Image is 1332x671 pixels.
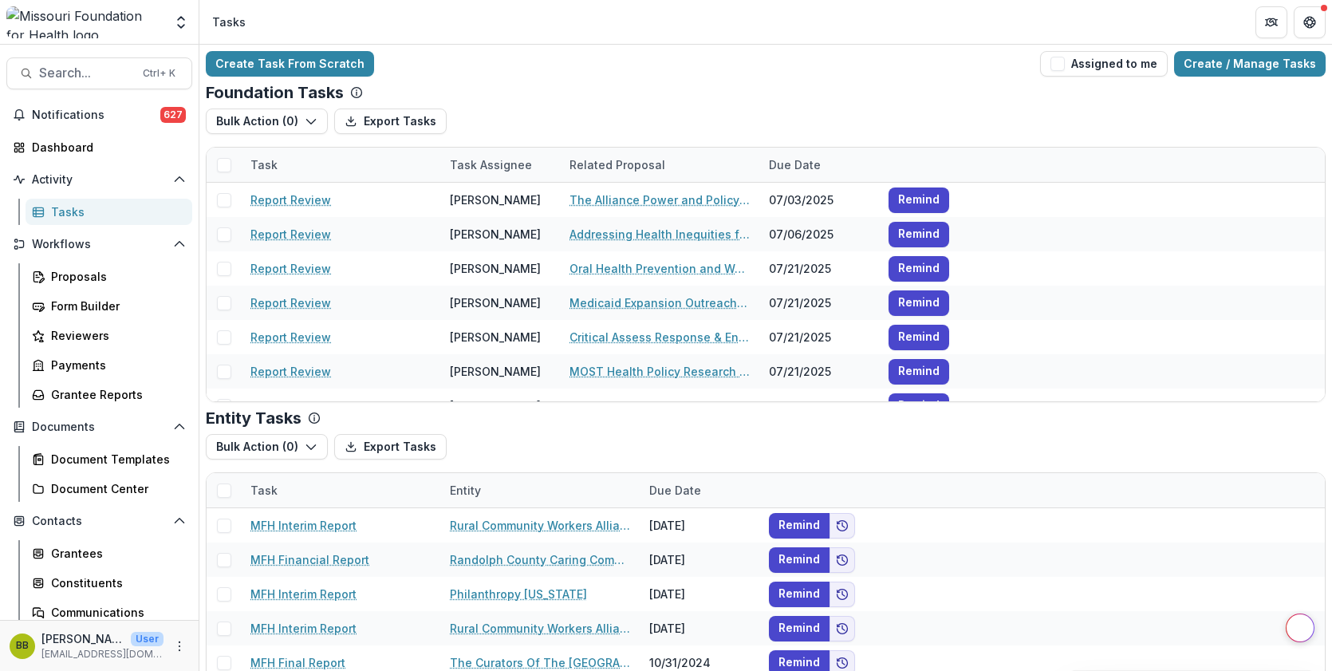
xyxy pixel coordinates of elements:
button: Add to friends [830,513,855,539]
span: Activity [32,173,167,187]
img: Missouri Foundation for Health logo [6,6,164,38]
a: Community Power to Dismantle the School to [GEOGRAPHIC_DATA] [569,397,750,414]
a: Constituents [26,570,192,596]
div: Grantee Reports [51,386,179,403]
div: Task [241,148,440,182]
div: [PERSON_NAME] [450,260,541,277]
a: Report Review [250,226,331,243]
a: Report Review [250,329,331,345]
a: MOST Health Policy Research Initiative [569,363,750,380]
nav: breadcrumb [206,10,252,34]
a: MFH Financial Report [250,551,369,568]
a: MFH Interim Report [250,620,357,637]
div: Tasks [51,203,179,220]
div: Related Proposal [560,156,675,173]
div: Task [241,482,287,499]
a: Rural Community Workers Alliance [450,517,630,534]
p: User [131,632,164,646]
div: 07/03/2025 [759,183,879,217]
a: Document Templates [26,446,192,472]
button: Bulk Action (0) [206,109,328,134]
button: Remind [889,393,949,419]
div: Form Builder [51,298,179,314]
button: Remind [889,222,949,247]
div: Ctrl + K [140,65,179,82]
a: Report Review [250,363,331,380]
a: Grantees [26,540,192,566]
button: Search... [6,57,192,89]
a: The Alliance Power and Policy Action (PPAG) [569,191,750,208]
a: Critical Assess Response & Engagement (CARE) Implementation project [569,329,750,345]
div: Entity [440,473,640,507]
a: Philanthropy [US_STATE] [450,586,587,602]
a: Tasks [26,199,192,225]
button: Partners [1255,6,1287,38]
a: Document Center [26,476,192,502]
a: MFH Final Report [250,654,345,671]
a: MFH Interim Report [250,517,357,534]
a: Create / Manage Tasks [1174,51,1326,77]
div: Task Assignee [440,148,560,182]
button: Open Workflows [6,231,192,257]
button: Open Documents [6,414,192,440]
div: 07/21/2025 [759,286,879,320]
button: Remind [769,547,830,573]
button: Remind [769,616,830,641]
div: Related Proposal [560,148,759,182]
span: Search... [39,65,133,81]
a: The Curators Of The [GEOGRAPHIC_DATA][US_STATE] [450,654,630,671]
div: [PERSON_NAME] [450,294,541,311]
a: Medicaid Expansion Outreach, Enrollment and Renewal [569,294,750,311]
div: Task [241,156,287,173]
div: Constituents [51,574,179,591]
div: Entity [440,482,491,499]
div: Proposals [51,268,179,285]
button: Remind [889,256,949,282]
div: 07/21/2025 [759,251,879,286]
button: Remind [769,513,830,539]
button: Open Activity [6,167,192,192]
p: [EMAIL_ADDRESS][DOMAIN_NAME] [41,647,164,661]
a: Form Builder [26,293,192,319]
button: Add to friends [830,616,855,641]
div: Due Date [640,473,759,507]
div: Payments [51,357,179,373]
a: Rural Community Workers Alliance [450,620,630,637]
div: Grantees [51,545,179,562]
a: Report Review [250,294,331,311]
button: More [170,637,189,656]
button: Assigned to me [1040,51,1168,77]
a: Randolph County Caring Community Inc [450,551,630,568]
div: Reviewers [51,327,179,344]
button: Notifications627 [6,102,192,128]
div: [DATE] [640,543,759,577]
button: Remind [889,187,949,213]
p: Foundation Tasks [206,83,344,102]
div: Due Date [759,148,879,182]
button: Export Tasks [334,109,447,134]
button: Export Tasks [334,434,447,460]
a: Create Task From Scratch [206,51,374,77]
div: [PERSON_NAME] [450,363,541,380]
div: Document Center [51,480,179,497]
a: Addressing Health Inequities for Patients with Sickle Cell Disease by Providing Comprehensive Ser... [569,226,750,243]
a: Oral Health Prevention and Workforce Improvement [569,260,750,277]
button: Bulk Action (0) [206,434,328,460]
p: Entity Tasks [206,409,301,428]
div: 07/06/2025 [759,217,879,251]
div: [PERSON_NAME] [450,226,541,243]
a: MFH Interim Report [250,586,357,602]
div: 07/21/2025 [759,320,879,354]
div: [PERSON_NAME] [450,329,541,345]
span: Notifications [32,109,160,122]
div: Task [241,473,440,507]
button: Add to friends [830,582,855,607]
div: Brandy Boyer [16,641,29,651]
button: Remind [769,582,830,607]
div: [DATE] [640,611,759,645]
